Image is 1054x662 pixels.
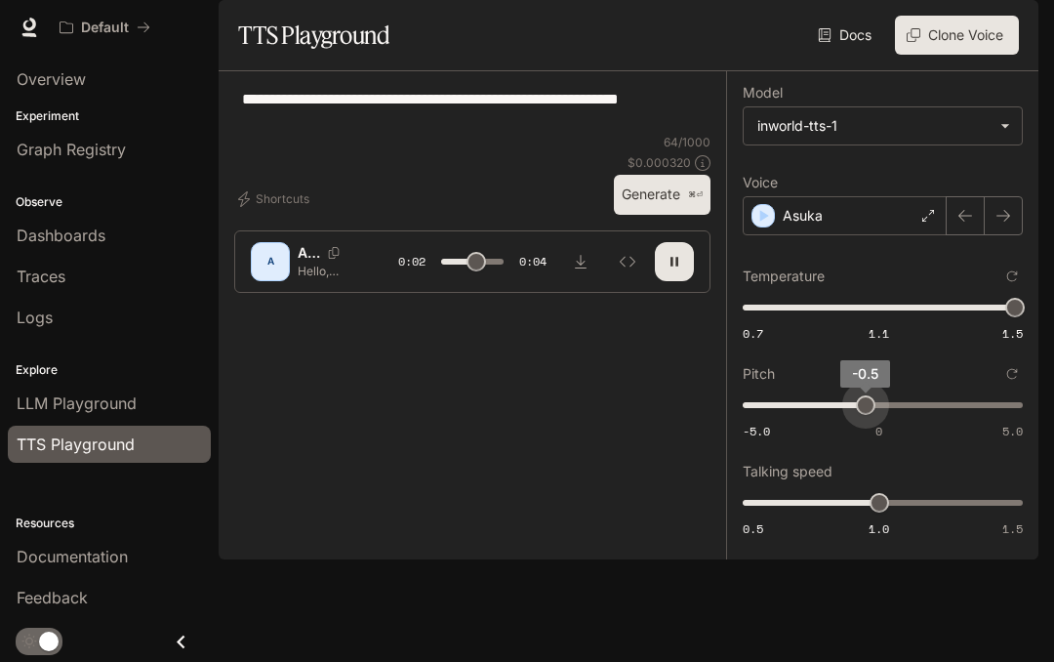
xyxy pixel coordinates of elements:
p: 64 / 1000 [664,134,710,150]
p: Asuka [783,206,823,226]
span: 1.0 [869,520,889,537]
span: 1.5 [1002,325,1023,342]
span: 0.5 [743,520,763,537]
p: Voice [743,176,778,189]
span: -0.5 [852,365,878,382]
span: 0:02 [398,252,426,271]
button: Reset to default [1001,266,1023,287]
p: Temperature [743,269,825,283]
div: A [255,246,286,277]
button: Copy Voice ID [320,247,347,259]
span: 0.7 [743,325,763,342]
p: Asuka [298,243,320,263]
p: Model [743,86,783,100]
p: Hello, world! What a wonderful day to be a text-to-speech model! [298,263,351,279]
span: 1.5 [1002,520,1023,537]
p: Pitch [743,367,775,381]
h1: TTS Playground [238,16,389,55]
button: Clone Voice [895,16,1019,55]
div: inworld-tts-1 [744,107,1022,145]
div: inworld-tts-1 [757,116,991,136]
button: Reset to default [1001,363,1023,385]
a: Docs [814,16,879,55]
span: 1.1 [869,325,889,342]
button: All workspaces [51,8,159,47]
p: $ 0.000320 [628,154,691,171]
span: 0 [875,423,882,439]
button: Inspect [608,242,647,281]
span: -5.0 [743,423,770,439]
button: Download audio [561,242,600,281]
p: Default [81,20,129,36]
span: 5.0 [1002,423,1023,439]
p: ⌘⏎ [688,189,703,201]
p: Talking speed [743,465,832,478]
button: Shortcuts [234,184,317,215]
span: 0:04 [519,252,547,271]
button: Generate⌘⏎ [614,175,710,215]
